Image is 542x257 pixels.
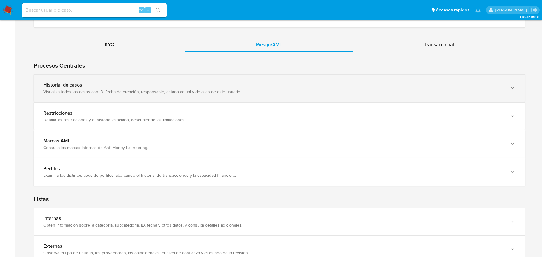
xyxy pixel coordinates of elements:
h1: Listas [34,195,525,203]
a: Notificaciones [475,8,481,13]
div: Detalla las restricciones y el historial asociado, describiendo las limitaciones. [43,117,503,122]
h1: Procesos Centrales [34,62,525,69]
button: PerfilesExamina los distintos tipos de perfiles, abarcando el historial de transacciones y la cap... [34,158,525,186]
button: RestriccionesDetalla las restricciones y el historial asociado, describiendo las limitaciones. [34,103,525,130]
div: Perfiles [43,166,503,172]
span: KYC [105,41,114,48]
div: Restricciones [43,110,503,116]
span: Accesos rápidos [436,7,469,13]
span: ⌥ [139,7,144,13]
a: Salir [531,7,537,13]
div: Obtén información sobre la categoría, subcategoría, ID, fecha y otros datos, y consulta detalles ... [43,222,503,228]
div: Externas [43,243,503,249]
div: Observa el tipo de usuario, los proveedores, las coincidencias, el nivel de confianza y el estado... [43,250,503,255]
span: 3.157.1-hotfix-5 [520,14,539,19]
span: s [147,7,149,13]
span: Riesgo/AML [256,41,282,48]
input: Buscar usuario o caso... [22,6,167,14]
button: InternasObtén información sobre la categoría, subcategoría, ID, fecha y otros datos, y consulta d... [34,208,525,235]
span: Transaccional [424,41,454,48]
p: juan.calo@mercadolibre.com [495,7,529,13]
div: Examina los distintos tipos de perfiles, abarcando el historial de transacciones y la capacidad f... [43,173,503,178]
div: Internas [43,215,503,221]
button: search-icon [152,6,164,14]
